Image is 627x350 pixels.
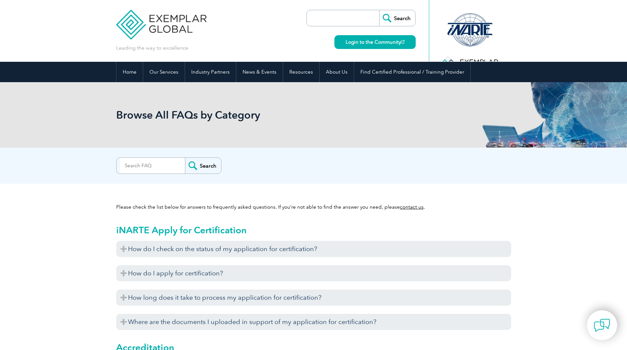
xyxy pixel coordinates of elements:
[185,62,236,82] a: Industry Partners
[354,62,470,82] a: Find Certified Professional / Training Provider
[116,108,369,121] h1: Browse All FAQs by Category
[283,62,319,82] a: Resources
[116,44,188,52] p: Leading the way to excellence
[400,204,424,210] a: contact us
[236,62,283,82] a: News & Events
[401,40,405,44] img: open_square.png
[594,317,610,334] img: contact-chat.png
[116,241,511,257] h3: How do I check on the status of my application for certification?
[116,265,511,281] h3: How do I apply for certification?
[120,158,185,174] input: Search FAQ
[117,62,143,82] a: Home
[379,10,415,26] input: Search
[116,203,511,211] p: Please check the list below for answers to frequently asked questions. If you’re not able to find...
[116,225,511,235] h2: iNARTE Apply for Certification
[116,314,511,330] h3: Where are the documents I uploaded in support of my application for certification?
[320,62,354,82] a: About Us
[185,158,221,174] input: Search
[143,62,185,82] a: Our Services
[334,35,416,49] a: Login to the Community
[116,290,511,306] h3: How long does it take to process my application for certification?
